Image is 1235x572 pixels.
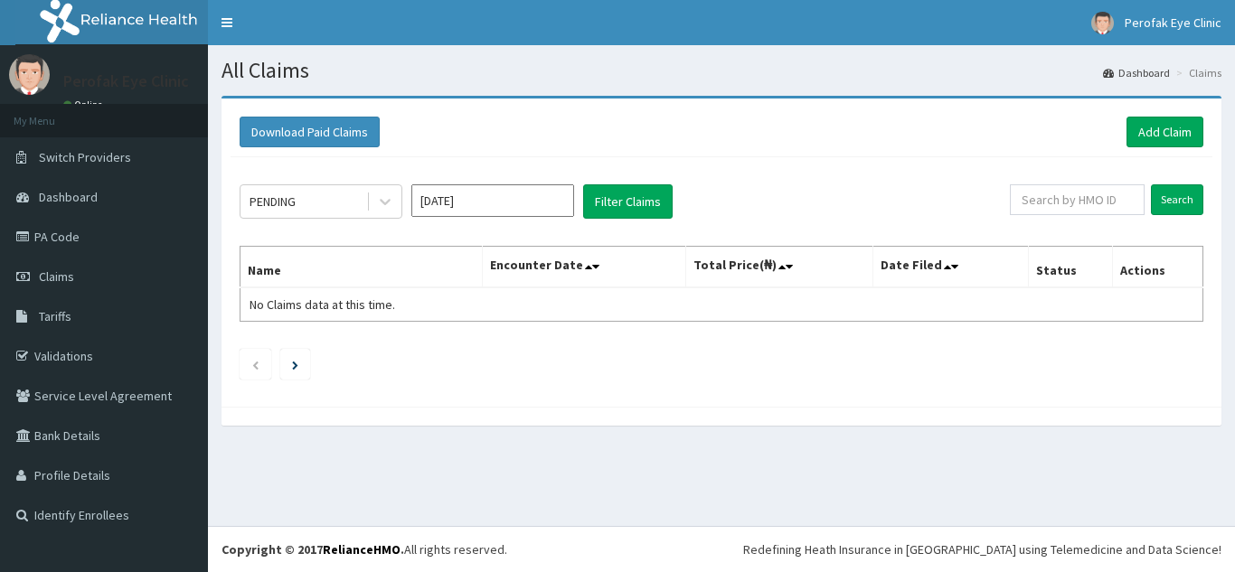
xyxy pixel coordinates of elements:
[292,356,298,372] a: Next page
[483,247,685,288] th: Encounter Date
[208,526,1235,572] footer: All rights reserved.
[9,54,50,95] img: User Image
[63,73,189,89] p: Perofak Eye Clinic
[240,247,483,288] th: Name
[411,184,574,217] input: Select Month and Year
[583,184,673,219] button: Filter Claims
[250,296,395,313] span: No Claims data at this time.
[39,308,71,324] span: Tariffs
[1151,184,1203,215] input: Search
[1112,247,1202,288] th: Actions
[873,247,1029,288] th: Date Filed
[743,540,1221,558] div: Redefining Heath Insurance in [GEOGRAPHIC_DATA] using Telemedicine and Data Science!
[63,98,107,111] a: Online
[39,189,98,205] span: Dashboard
[222,541,404,558] strong: Copyright © 2017 .
[250,192,296,211] div: PENDING
[1172,65,1221,80] li: Claims
[222,59,1221,82] h1: All Claims
[39,268,74,285] span: Claims
[323,541,401,558] a: RelianceHMO
[240,117,380,147] button: Download Paid Claims
[1029,247,1113,288] th: Status
[1091,12,1114,34] img: User Image
[39,149,131,165] span: Switch Providers
[1010,184,1145,215] input: Search by HMO ID
[1103,65,1170,80] a: Dashboard
[251,356,259,372] a: Previous page
[1127,117,1203,147] a: Add Claim
[685,247,873,288] th: Total Price(₦)
[1125,14,1221,31] span: Perofak Eye Clinic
